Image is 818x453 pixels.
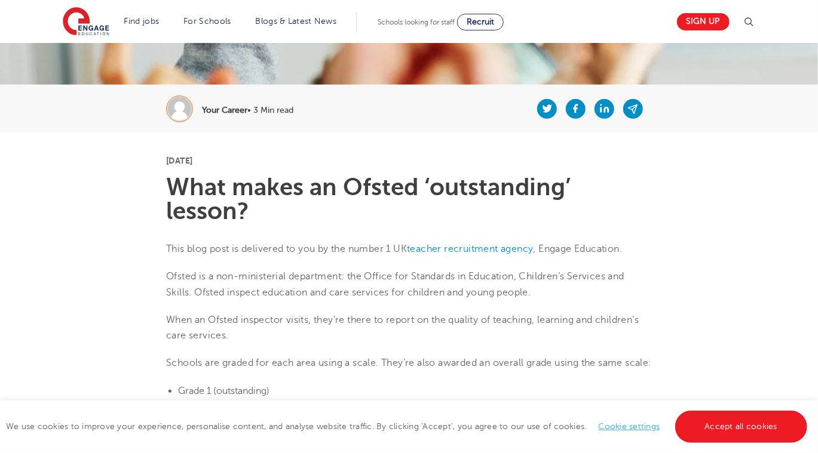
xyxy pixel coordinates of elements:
a: Accept all cookies [675,411,808,443]
a: For Schools [183,17,231,26]
a: Cookie settings [599,422,660,431]
span: When an Ofsted inspector visits, they’re there to report on the quality of teaching, learning and... [166,315,639,341]
a: Blogs & Latest News [256,17,337,26]
a: Recruit [457,14,504,30]
span: Ofsted is a non-ministerial department: the Office for Standards in Education, Children’s Service... [166,271,624,297]
a: Sign up [677,13,730,30]
span: Schools looking for staff [378,18,455,26]
span: We use cookies to improve your experience, personalise content, and analyse website traffic. By c... [6,422,810,431]
span: This blog post is delivered to you by the number 1 UK , Engage Education. [166,244,622,254]
h1: What makes an Ofsted ‘outstanding’ lesson? [166,175,652,223]
a: Find jobs [124,17,160,26]
img: Engage Education [63,7,109,37]
p: [DATE] [166,156,652,165]
p: • 3 Min read [202,106,293,115]
b: Your Career [202,106,247,115]
span: Schools are graded for each area using a scale. They’re also awarded an overall grade using the s... [166,358,652,368]
span: Grade 1 (outstanding) [178,386,269,396]
a: teacher recruitment agency [407,244,533,254]
span: Recruit [467,17,494,26]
